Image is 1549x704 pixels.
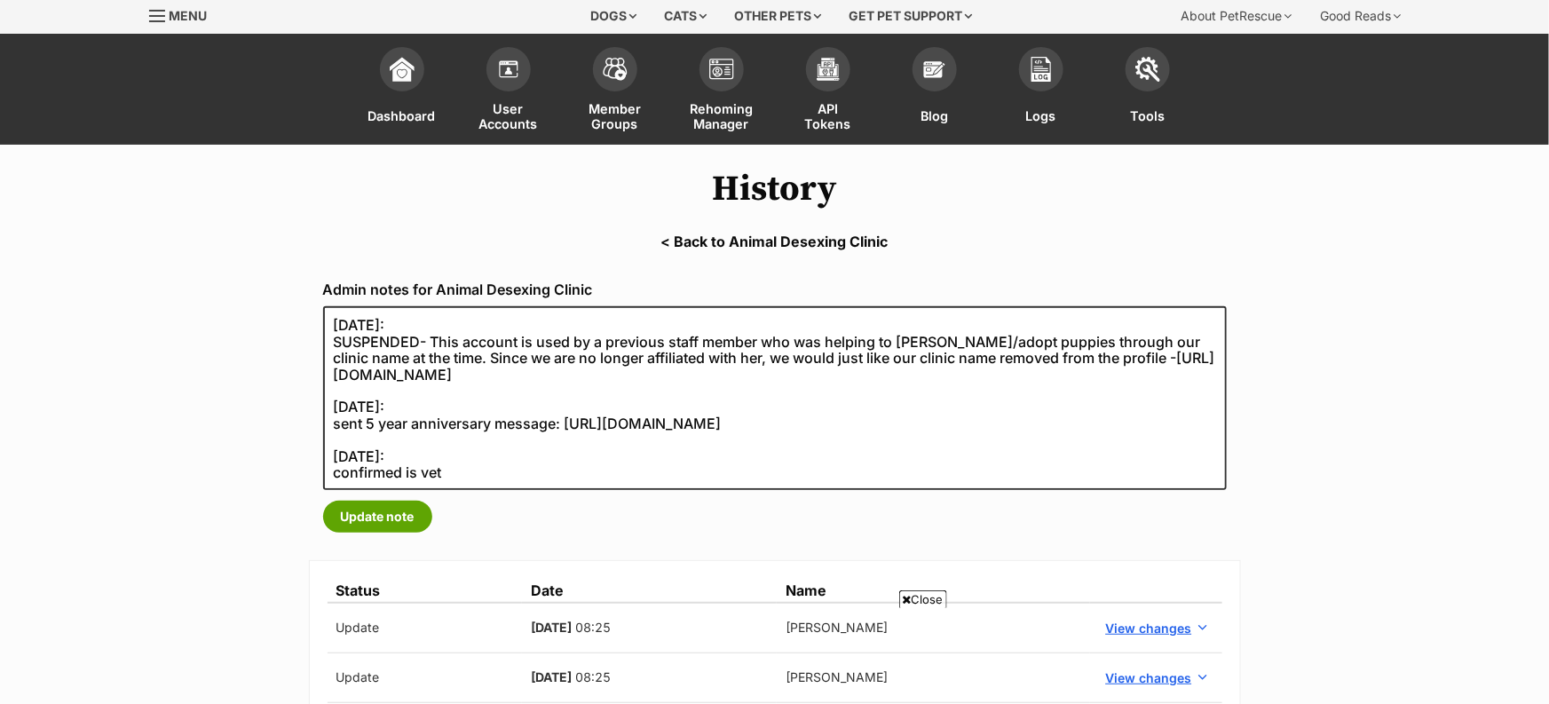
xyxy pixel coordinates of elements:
button: Update note [323,501,432,533]
textarea: [DATE]: SUSPENDED- This account is used by a previous staff member who was helping to [PERSON_NAM... [323,306,1227,489]
img: api-icon-849e3a9e6f871e3acf1f60245d25b4cd0aad652aa5f5372336901a6a67317bd8.svg [816,57,841,82]
span: API Tokens [797,100,859,131]
span: Menu [170,8,208,23]
a: Logs [988,38,1095,145]
span: Rehoming Manager [690,100,753,131]
a: User Accounts [455,38,562,145]
td: Update [328,653,522,702]
img: group-profile-icon-3fa3cf56718a62981997c0bc7e787c4b2cf8bcc04b72c1350f741eb67cf2f40e.svg [709,59,734,80]
img: dashboard-icon-eb2f2d2d3e046f16d808141f083e7271f6b2e854fb5c12c21221c1fb7104beca.svg [390,57,415,82]
a: Dashboard [349,38,455,145]
span: Close [899,590,947,608]
span: Logs [1026,100,1056,131]
span: Blog [921,100,948,131]
span: Tools [1130,100,1165,131]
img: team-members-icon-5396bd8760b3fe7c0b43da4ab00e1e3bb1a5d9ba89233759b79545d2d3fc5d0d.svg [603,58,628,81]
img: tools-icon-677f8b7d46040df57c17cb185196fc8e01b2b03676c49af7ba82c462532e62ee.svg [1135,57,1160,82]
a: Rehoming Manager [668,38,775,145]
a: API Tokens [775,38,881,145]
a: Member Groups [562,38,668,145]
td: Name [777,579,1089,603]
a: Tools [1095,38,1201,145]
span: User Accounts [478,100,540,131]
td: Update [328,603,522,653]
span: Member Groups [584,100,646,131]
label: Admin notes for Animal Desexing Clinic [323,281,1227,297]
img: members-icon-d6bcda0bfb97e5ba05b48644448dc2971f67d37433e5abca221da40c41542bd5.svg [496,57,521,82]
td: Status [328,579,522,603]
a: Blog [881,38,988,145]
td: Date [522,579,777,603]
iframe: Advertisement [344,615,1205,695]
img: logs-icon-5bf4c29380941ae54b88474b1138927238aebebbc450bc62c8517511492d5a22.svg [1029,57,1054,82]
td: [PERSON_NAME] [777,603,1089,653]
span: Dashboard [368,100,436,131]
img: blogs-icon-e71fceff818bbaa76155c998696f2ea9b8fc06abc828b24f45ee82a475c2fd99.svg [922,57,947,82]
